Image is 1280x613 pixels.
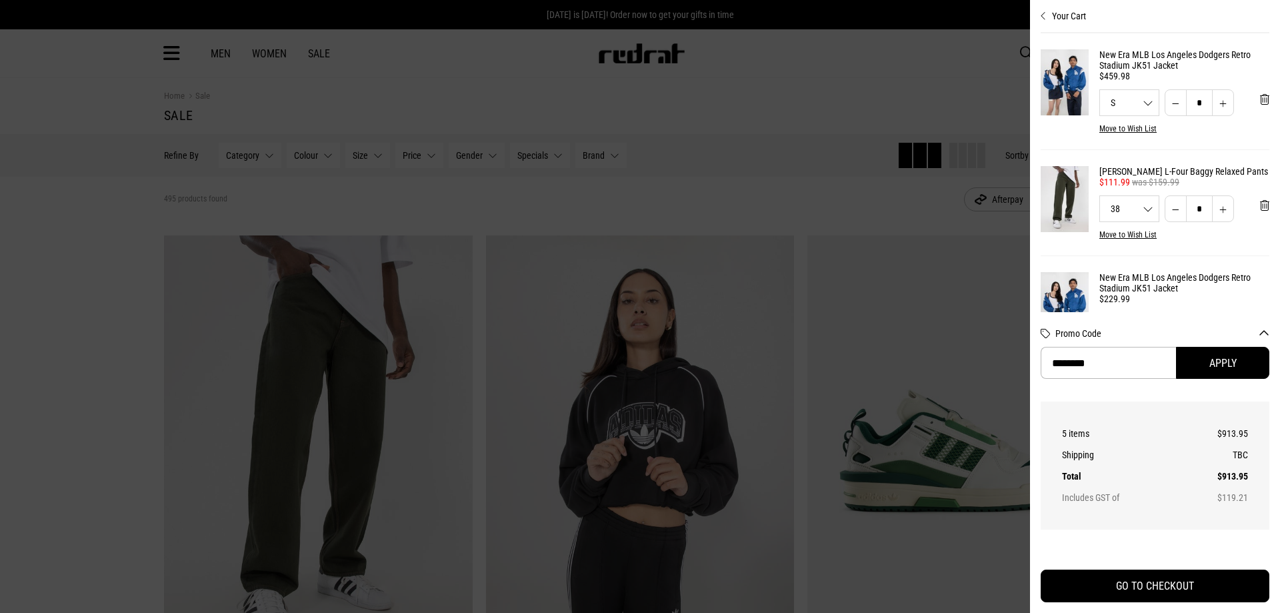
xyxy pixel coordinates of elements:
button: 'Remove from cart [1249,305,1280,339]
a: New Era MLB Los Angeles Dodgers Retro Stadium JK51 Jacket [1099,49,1269,71]
button: Increase quantity [1212,89,1234,116]
th: Includes GST of [1062,487,1183,508]
button: Move to Wish List [1099,230,1157,239]
th: Shipping [1062,444,1183,466]
button: 'Remove from cart [1249,83,1280,116]
button: Apply [1176,347,1269,379]
input: Quantity [1186,89,1213,116]
span: 38 [1100,204,1159,213]
a: [PERSON_NAME] L-Four Baggy Relaxed Pants [1099,166,1269,177]
div: $229.99 [1099,293,1269,304]
button: Decrease quantity [1165,195,1187,222]
th: Total [1062,466,1183,487]
td: $119.21 [1183,487,1248,508]
td: $913.95 [1183,423,1248,444]
button: Increase quantity [1212,195,1234,222]
button: 'Remove from cart [1249,189,1280,222]
td: TBC [1183,444,1248,466]
a: New Era MLB Los Angeles Dodgers Retro Stadium JK51 Jacket [1099,272,1269,293]
span: was $159.99 [1132,177,1179,187]
input: Promo Code [1041,347,1176,379]
img: New Era MLB Los Angeles Dodgers Retro Stadium JK51 Jacket [1041,49,1089,115]
img: Lee L-Four Baggy Relaxed Pants [1041,166,1089,232]
th: 5 items [1062,423,1183,444]
span: $111.99 [1099,177,1130,187]
button: Promo Code [1055,328,1269,339]
div: $459.98 [1099,71,1269,81]
input: Quantity [1186,195,1213,222]
iframe: Customer reviews powered by Trustpilot [1041,546,1269,559]
td: $913.95 [1183,466,1248,487]
button: Open LiveChat chat widget [11,5,51,45]
button: GO TO CHECKOUT [1041,570,1269,602]
span: S [1100,98,1159,107]
button: Move to Wish List [1099,124,1157,133]
button: Decrease quantity [1165,89,1187,116]
img: New Era MLB Los Angeles Dodgers Retro Stadium JK51 Jacket [1041,272,1089,338]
